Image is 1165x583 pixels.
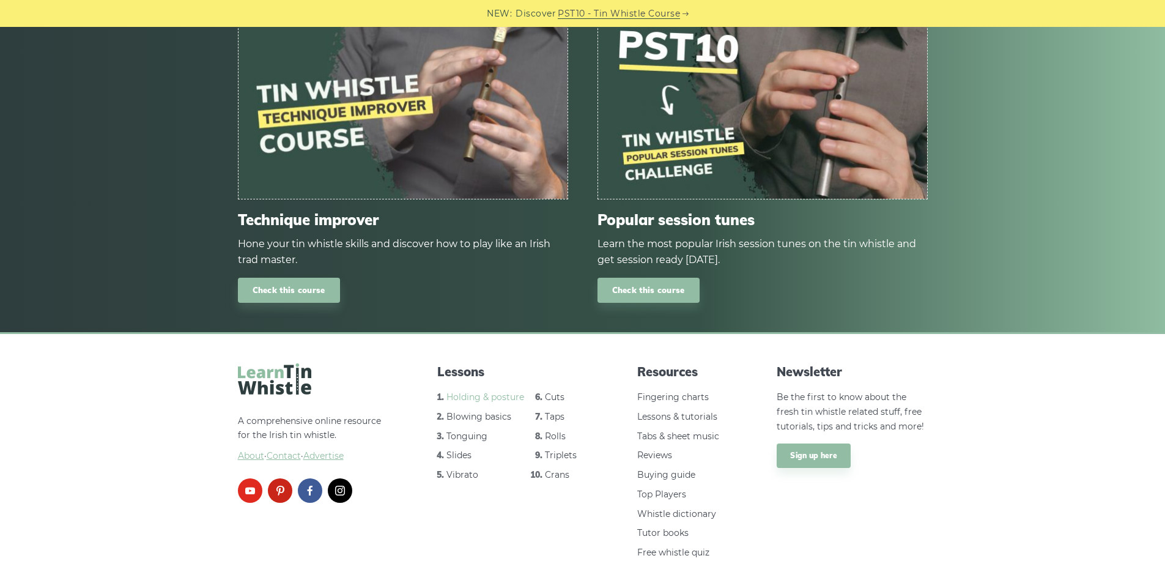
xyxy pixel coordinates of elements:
span: Technique improver [238,211,568,229]
a: Check this course [238,278,340,303]
span: Resources [637,363,728,381]
a: Blowing basics [446,411,511,422]
a: instagram [328,478,352,503]
span: · [238,449,388,464]
a: pinterest [268,478,292,503]
span: Popular session tunes [597,211,928,229]
a: Contact·Advertise [267,450,344,461]
p: A comprehensive online resource for the Irish tin whistle. [238,414,388,464]
a: Free whistle quiz [637,547,709,558]
span: Lessons [437,363,588,381]
a: Fingering charts [637,392,709,403]
a: Slides [446,450,472,461]
a: facebook [298,478,322,503]
span: Advertise [303,450,344,461]
a: Triplets [545,450,577,461]
a: Cuts [545,392,564,403]
span: Newsletter [777,363,927,381]
div: Hone your tin whistle skills and discover how to play like an Irish trad master. [238,236,568,268]
a: Rolls [545,431,566,442]
a: Buying guide [637,469,695,480]
a: Holding & posture [446,392,524,403]
img: LearnTinWhistle.com [238,363,311,395]
img: tin-whistle-course [239,13,568,199]
span: Discover [516,7,556,21]
span: NEW: [487,7,512,21]
a: Taps [545,411,564,422]
div: Learn the most popular Irish session tunes on the tin whistle and get session ready [DATE]. [597,236,928,268]
a: Sign up here [777,444,851,468]
span: Contact [267,450,301,461]
p: Be the first to know about the fresh tin whistle related stuff, free tutorials, tips and tricks a... [777,390,927,434]
a: Top Players [637,489,686,500]
a: About [238,450,264,461]
a: Lessons & tutorials [637,411,717,422]
a: Reviews [637,450,672,461]
a: PST10 - Tin Whistle Course [558,7,680,21]
a: youtube [238,478,262,503]
a: Crans [545,469,569,480]
a: Check this course [597,278,700,303]
a: Tabs & sheet music [637,431,719,442]
a: Whistle dictionary [637,508,716,519]
a: Tonguing [446,431,487,442]
a: Tutor books [637,527,689,538]
a: Vibrato [446,469,478,480]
